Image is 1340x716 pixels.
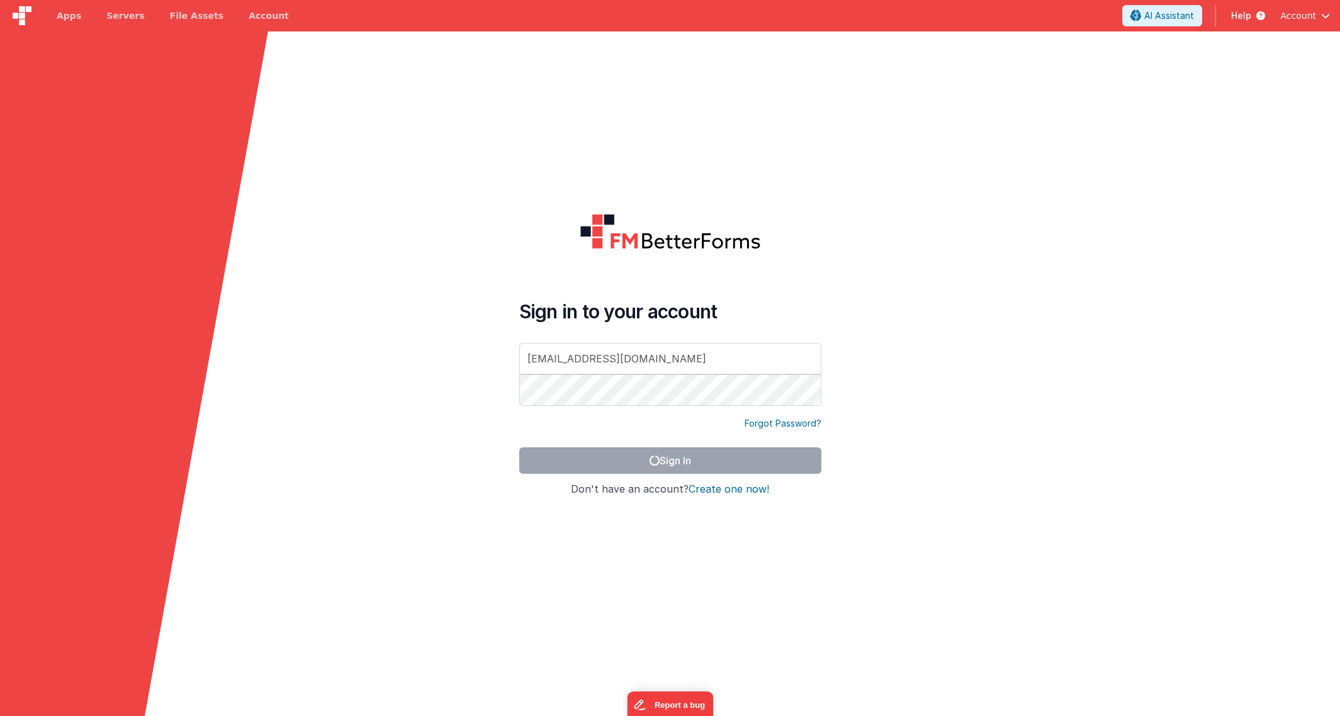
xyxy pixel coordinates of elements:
[170,9,224,22] span: File Assets
[519,300,821,323] h4: Sign in to your account
[106,9,144,22] span: Servers
[1144,9,1194,22] span: AI Assistant
[1280,9,1330,22] button: Account
[745,417,821,430] a: Forgot Password?
[519,343,821,374] input: Email Address
[1280,9,1316,22] span: Account
[1122,5,1202,26] button: AI Assistant
[519,447,821,474] button: Sign In
[1231,9,1251,22] span: Help
[689,484,769,495] button: Create one now!
[519,484,821,495] h4: Don't have an account?
[57,9,81,22] span: Apps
